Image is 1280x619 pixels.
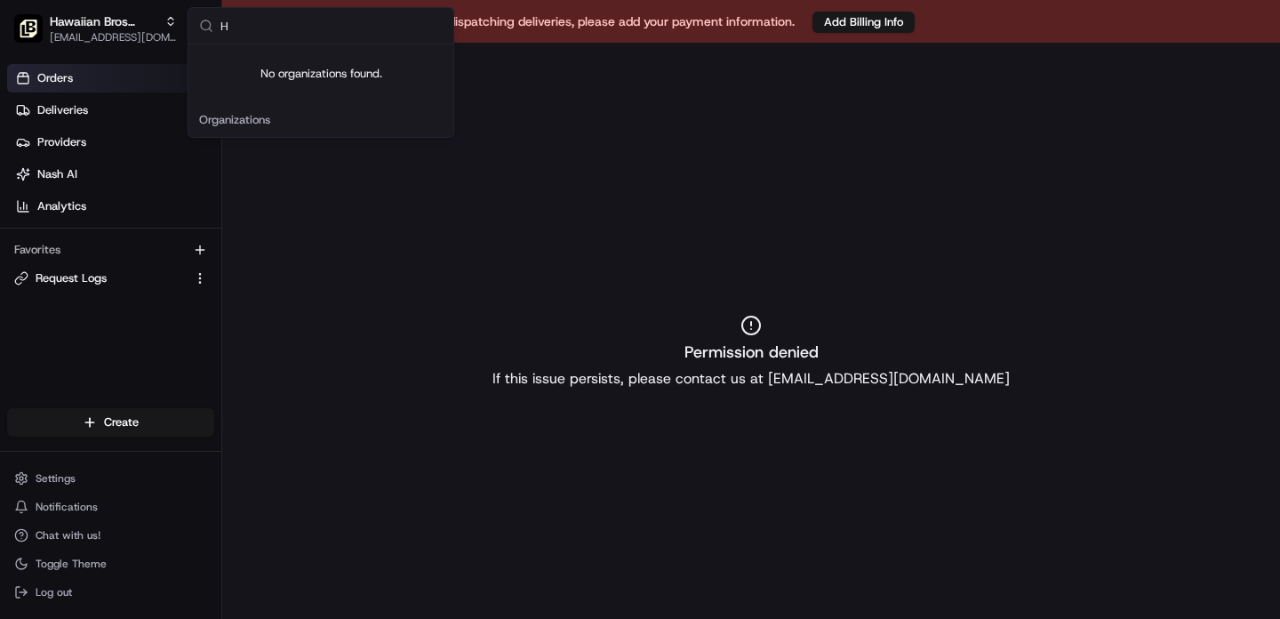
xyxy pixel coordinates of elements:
[37,166,77,182] span: Nash AI
[192,107,450,133] div: Organizations
[168,258,285,276] span: API Documentation
[36,471,76,486] span: Settings
[177,301,215,315] span: Pylon
[18,71,324,100] p: Welcome 👋
[812,11,915,33] a: Add Billing Info
[150,260,164,274] div: 💻
[220,8,443,44] input: Search...
[36,585,72,599] span: Log out
[11,251,143,283] a: 📗Knowledge Base
[7,494,214,519] button: Notifications
[50,30,177,44] button: [EMAIL_ADDRESS][DOMAIN_NAME]
[37,70,73,86] span: Orders
[37,134,86,150] span: Providers
[18,18,53,53] img: Nash
[143,251,292,283] a: 💻API Documentation
[60,170,292,188] div: Start new chat
[18,170,50,202] img: 1736555255976-a54dd68f-1ca7-489b-9aae-adbdc363a1c4
[46,115,293,133] input: Clear
[812,12,915,33] button: Add Billing Info
[125,301,215,315] a: Powered byPylon
[7,236,214,264] div: Favorites
[7,551,214,576] button: Toggle Theme
[14,270,186,286] a: Request Logs
[7,128,221,157] a: Providers
[104,414,139,430] span: Create
[36,270,107,286] span: Request Logs
[402,12,795,30] p: To start dispatching deliveries, please add your payment information.
[7,192,221,221] a: Analytics
[36,500,98,514] span: Notifications
[7,580,214,605] button: Log out
[492,368,1010,390] p: If this issue persists, please contact us at [EMAIL_ADDRESS][DOMAIN_NAME]
[7,96,221,125] a: Deliveries
[37,198,86,214] span: Analytics
[188,44,453,137] div: Suggestions
[7,64,221,92] a: Orders
[7,160,221,189] a: Nash AI
[18,260,32,274] div: 📗
[7,7,184,50] button: Hawaiian Bros Parent OrgHawaiian Bros Parent Org[EMAIL_ADDRESS][DOMAIN_NAME]
[36,528,100,543] span: Chat with us!
[50,12,157,30] button: Hawaiian Bros Parent Org
[7,466,214,491] button: Settings
[60,188,225,202] div: We're available if you need us!
[36,557,107,571] span: Toggle Theme
[14,14,43,43] img: Hawaiian Bros Parent Org
[302,175,324,197] button: Start new chat
[7,264,214,293] button: Request Logs
[7,523,214,548] button: Chat with us!
[684,340,819,365] h2: Permission denied
[7,408,214,437] button: Create
[37,102,88,118] span: Deliveries
[188,44,453,103] div: No organizations found.
[36,258,136,276] span: Knowledge Base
